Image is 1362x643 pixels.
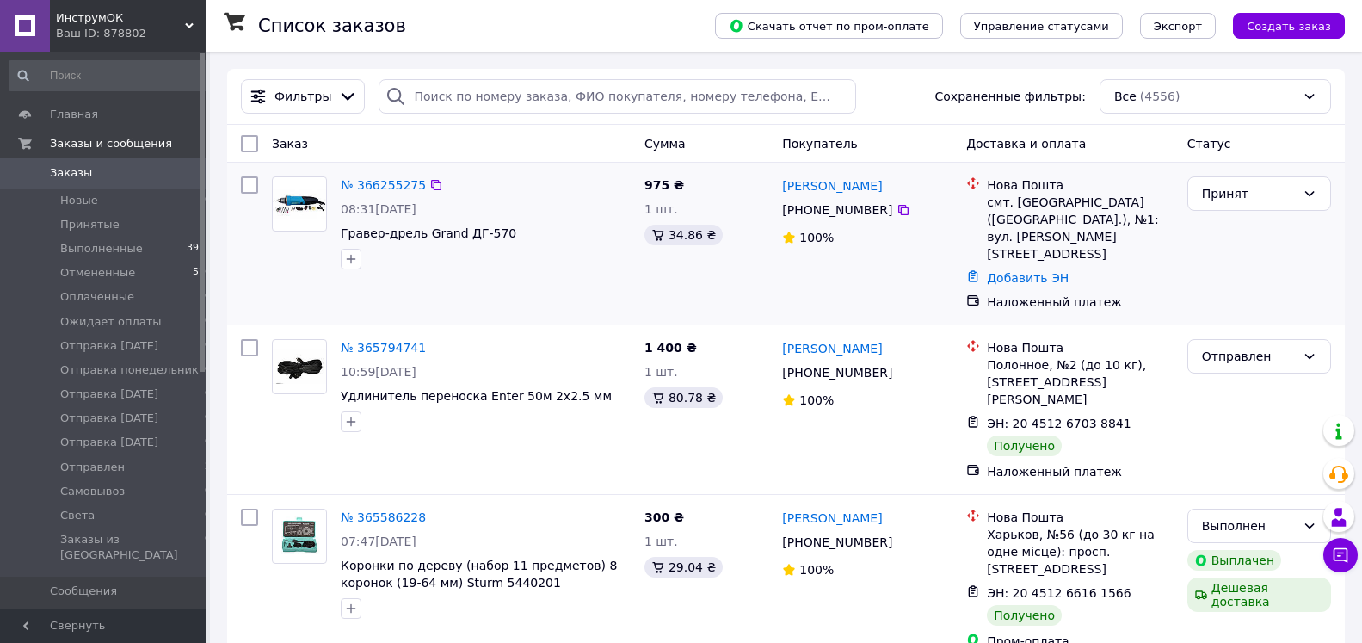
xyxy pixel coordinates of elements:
[60,411,158,426] span: Отправка [DATE]
[379,79,855,114] input: Поиск по номеру заказа, ФИО покупателя, номеру телефона, Email, номеру накладной
[782,366,892,380] span: [PHONE_NUMBER]
[1154,20,1202,33] span: Экспорт
[644,341,697,355] span: 1 400 ₴
[987,176,1174,194] div: Нова Пошта
[341,389,612,403] a: Удлинитель переноска Enter 50м 2х2.5 мм
[987,509,1174,526] div: Нова Пошта
[782,137,858,151] span: Покупатель
[974,20,1109,33] span: Управление статусами
[1187,550,1281,571] div: Выплачен
[644,365,678,379] span: 1 шт.
[782,177,882,195] a: [PERSON_NAME]
[205,314,211,330] span: 0
[987,586,1131,600] span: ЭН: 20 4512 6616 1566
[205,460,211,475] span: 2
[205,484,211,499] span: 0
[205,289,211,305] span: 0
[341,341,426,355] a: № 365794741
[1216,18,1345,32] a: Создать заказ
[60,217,120,232] span: Принятые
[960,13,1123,39] button: Управление статусами
[935,88,1086,105] span: Сохраненные фильтры:
[60,289,134,305] span: Оплаченные
[9,60,213,91] input: Поиск
[799,393,834,407] span: 100%
[1140,13,1216,39] button: Экспорт
[341,226,516,240] a: Гравер-дрель Grand ДГ-570
[341,535,416,548] span: 07:47[DATE]
[1187,578,1331,612] div: Дешевая доставка
[987,417,1131,430] span: ЭН: 20 4512 6703 8841
[799,231,834,244] span: 100%
[50,107,98,122] span: Главная
[1233,13,1345,39] button: Создать заказ
[273,349,326,385] img: Фото товару
[644,225,723,245] div: 34.86 ₴
[987,339,1174,356] div: Нова Пошта
[205,532,211,563] span: 0
[272,137,308,151] span: Заказ
[644,535,678,548] span: 1 шт.
[644,387,723,408] div: 80.78 ₴
[987,294,1174,311] div: Наложенный платеж
[715,13,943,39] button: Скачать отчет по пром-оплате
[644,202,678,216] span: 1 шт.
[205,338,211,354] span: 0
[341,559,617,590] a: Коронки по дереву (набор 11 предметов) 8 коронок (19-64 мм) Sturm 5440201
[50,165,92,181] span: Заказы
[205,217,211,232] span: 1
[644,510,684,524] span: 300 ₴
[729,18,929,34] span: Скачать отчет по пром-оплате
[1140,90,1180,103] span: (4556)
[341,202,416,216] span: 08:31[DATE]
[272,339,327,394] a: Фото товару
[644,557,723,578] div: 29.04 ₴
[60,460,125,475] span: Отправлен
[644,137,686,151] span: Сумма
[60,435,158,450] span: Отправка [DATE]
[782,510,882,527] a: [PERSON_NAME]
[56,26,206,41] div: Ваш ID: 878802
[966,137,1086,151] span: Доставка и оплата
[987,526,1174,578] div: Харьков, №56 (до 30 кг на одне місце): просп. [STREET_ADDRESS]
[1323,538,1358,572] button: Чат с покупателем
[60,508,95,523] span: Света
[60,265,135,281] span: Отмененные
[782,203,892,217] span: [PHONE_NUMBER]
[1247,20,1331,33] span: Создать заказ
[60,532,205,563] span: Заказы из [GEOGRAPHIC_DATA]
[987,271,1069,285] a: Добавить ЭН
[644,178,684,192] span: 975 ₴
[60,338,158,354] span: Отправка [DATE]
[60,241,143,257] span: Выполненные
[799,563,834,577] span: 100%
[193,265,211,281] span: 576
[782,340,882,357] a: [PERSON_NAME]
[60,314,162,330] span: Ожидает оплаты
[60,386,158,402] span: Отправка [DATE]
[782,535,892,549] span: [PHONE_NUMBER]
[56,10,185,26] span: ИнструмОК
[273,516,326,557] img: Фото товару
[50,136,172,151] span: Заказы и сообщения
[341,178,426,192] a: № 366255275
[272,176,327,232] a: Фото товару
[205,508,211,523] span: 0
[1202,516,1296,535] div: Выполнен
[60,193,98,208] span: Новые
[987,436,1062,456] div: Получено
[205,386,211,402] span: 0
[274,88,331,105] span: Фильтры
[987,605,1062,626] div: Получено
[1187,137,1231,151] span: Статус
[341,510,426,524] a: № 365586228
[50,584,117,599] span: Сообщения
[205,411,211,426] span: 0
[987,356,1174,408] div: Полонное, №2 (до 10 кг), [STREET_ADDRESS][PERSON_NAME]
[987,194,1174,263] div: смт. [GEOGRAPHIC_DATA] ([GEOGRAPHIC_DATA].), №1: вул. [PERSON_NAME][STREET_ADDRESS]
[273,189,326,219] img: Фото товару
[187,241,211,257] span: 3977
